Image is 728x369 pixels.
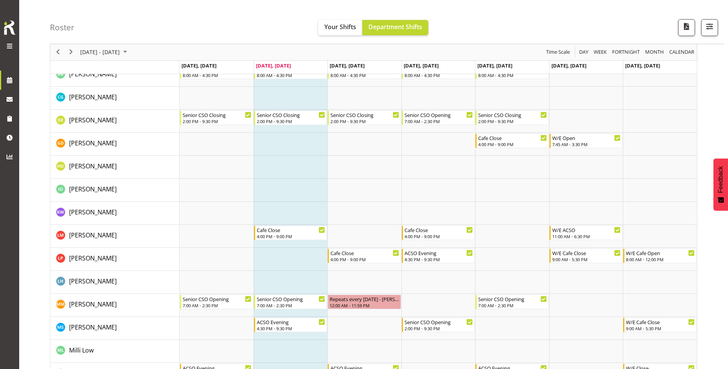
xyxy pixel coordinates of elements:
[552,141,621,147] div: 7:45 AM - 3:30 PM
[257,302,325,308] div: 7:00 AM - 2:30 PM
[69,277,117,285] span: [PERSON_NAME]
[552,256,621,262] div: 9:00 AM - 5:30 PM
[79,48,130,57] button: August 2025
[330,249,399,257] div: Cafe Close
[69,231,117,240] a: [PERSON_NAME]
[551,62,586,69] span: [DATE], [DATE]
[475,133,549,148] div: Greer Dawson"s event - Cafe Close Begin From Friday, August 22, 2025 at 4:00:00 PM GMT+12:00 Ends...
[257,118,325,124] div: 2:00 PM - 9:30 PM
[550,133,623,148] div: Greer Dawson"s event - W/E Open Begin From Saturday, August 23, 2025 at 7:45:00 AM GMT+12:00 Ends...
[701,19,718,36] button: Filter Shifts
[50,64,180,87] td: Bailey Blomfield resource
[713,158,728,211] button: Feedback - Show survey
[330,111,399,119] div: Senior CSO Closing
[324,23,356,31] span: Your Shifts
[50,248,180,271] td: Luca Pudda resource
[626,249,695,257] div: W/E Cafe Open
[254,110,327,125] div: Donna Euston"s event - Senior CSO Closing Begin From Tuesday, August 19, 2025 at 2:00:00 PM GMT+1...
[69,92,117,102] a: [PERSON_NAME]
[330,72,399,78] div: 8:00 AM - 4:30 PM
[66,48,76,57] button: Next
[330,295,399,303] div: Repeats every [DATE] - [PERSON_NAME]
[183,111,251,119] div: Senior CSO Closing
[328,249,401,263] div: Luca Pudda"s event - Cafe Close Begin From Wednesday, August 20, 2025 at 4:00:00 PM GMT+12:00 End...
[552,226,621,234] div: W/E ACSO
[626,318,695,326] div: W/E Cafe Close
[50,87,180,110] td: Chelsea Garron resource
[330,118,399,124] div: 2:00 PM - 9:30 PM
[69,208,117,217] a: [PERSON_NAME]
[50,133,180,156] td: Greer Dawson resource
[477,62,512,69] span: [DATE], [DATE]
[478,118,547,124] div: 2:00 PM - 9:30 PM
[254,295,327,309] div: Maddison Mason-Pine"s event - Senior CSO Opening Begin From Tuesday, August 19, 2025 at 7:00:00 A...
[69,346,94,355] a: Milli Low
[69,115,117,125] a: [PERSON_NAME]
[368,23,422,31] span: Department Shifts
[404,62,439,69] span: [DATE], [DATE]
[402,249,475,263] div: Luca Pudda"s event - ACSO Evening Begin From Thursday, August 21, 2025 at 4:30:00 PM GMT+12:00 En...
[478,134,547,142] div: Cafe Close
[50,23,74,32] h4: Roster
[318,20,362,35] button: Your Shifts
[50,294,180,317] td: Maddison Mason-Pine resource
[644,48,665,57] span: Month
[69,161,117,171] a: [PERSON_NAME]
[545,48,571,57] button: Time Scale
[593,48,607,57] span: Week
[550,249,623,263] div: Luca Pudda"s event - W/E Cafe Close Begin From Saturday, August 23, 2025 at 9:00:00 AM GMT+12:00 ...
[552,249,621,257] div: W/E Cafe Close
[50,110,180,133] td: Donna Euston resource
[330,256,399,262] div: 4:00 PM - 9:00 PM
[256,62,291,69] span: [DATE], [DATE]
[402,226,475,240] div: Laura McDowall"s event - Cafe Close Begin From Thursday, August 21, 2025 at 4:00:00 PM GMT+12:00 ...
[404,318,473,326] div: Senior CSO Opening
[402,110,475,125] div: Donna Euston"s event - Senior CSO Opening Begin From Thursday, August 21, 2025 at 7:00:00 AM GMT+...
[644,48,665,57] button: Timeline Month
[69,254,117,263] a: [PERSON_NAME]
[362,20,428,35] button: Department Shifts
[69,208,117,216] span: [PERSON_NAME]
[626,256,695,262] div: 8:00 AM - 12:00 PM
[69,277,117,286] a: [PERSON_NAME]
[64,44,78,60] div: next period
[402,318,475,332] div: Maddison Schultz"s event - Senior CSO Opening Begin From Thursday, August 21, 2025 at 2:00:00 PM ...
[328,110,401,125] div: Donna Euston"s event - Senior CSO Closing Begin From Wednesday, August 20, 2025 at 2:00:00 PM GMT...
[578,48,590,57] button: Timeline Day
[69,300,117,309] a: [PERSON_NAME]
[404,256,473,262] div: 4:30 PM - 9:30 PM
[78,44,132,60] div: August 18 - 24, 2025
[69,323,117,332] a: [PERSON_NAME]
[404,249,473,257] div: ACSO Evening
[69,139,117,147] span: [PERSON_NAME]
[69,70,117,78] span: [PERSON_NAME]
[404,118,473,124] div: 7:00 AM - 2:30 PM
[51,44,64,60] div: previous period
[254,226,327,240] div: Laura McDowall"s event - Cafe Close Begin From Tuesday, August 19, 2025 at 4:00:00 PM GMT+12:00 E...
[183,72,251,78] div: 8:00 AM - 4:30 PM
[50,225,180,248] td: Laura McDowall resource
[404,111,473,119] div: Senior CSO Opening
[550,226,623,240] div: Laura McDowall"s event - W/E ACSO Begin From Saturday, August 23, 2025 at 11:00:00 AM GMT+12:00 E...
[328,295,401,309] div: Maddison Mason-Pine"s event - Repeats every wednesday - Maddison Mason-Pine Begin From Wednesday,...
[50,317,180,340] td: Maddison Schultz resource
[478,295,547,303] div: Senior CSO Opening
[404,233,473,239] div: 4:00 PM - 9:00 PM
[182,62,216,69] span: [DATE], [DATE]
[404,325,473,331] div: 2:00 PM - 9:30 PM
[475,110,549,125] div: Donna Euston"s event - Senior CSO Closing Begin From Friday, August 22, 2025 at 2:00:00 PM GMT+12...
[79,48,121,57] span: [DATE] - [DATE]
[678,19,695,36] button: Download a PDF of the roster according to the set date range.
[183,118,251,124] div: 2:00 PM - 9:30 PM
[611,48,641,57] button: Fortnight
[69,184,117,194] a: [PERSON_NAME]
[625,62,660,69] span: [DATE], [DATE]
[69,254,117,262] span: [PERSON_NAME]
[69,138,117,148] a: [PERSON_NAME]
[180,110,253,125] div: Donna Euston"s event - Senior CSO Closing Begin From Monday, August 18, 2025 at 2:00:00 PM GMT+12...
[50,179,180,202] td: Ignacia Ortiz resource
[69,93,117,101] span: [PERSON_NAME]
[475,295,549,309] div: Maddison Mason-Pine"s event - Senior CSO Opening Begin From Friday, August 22, 2025 at 7:00:00 AM...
